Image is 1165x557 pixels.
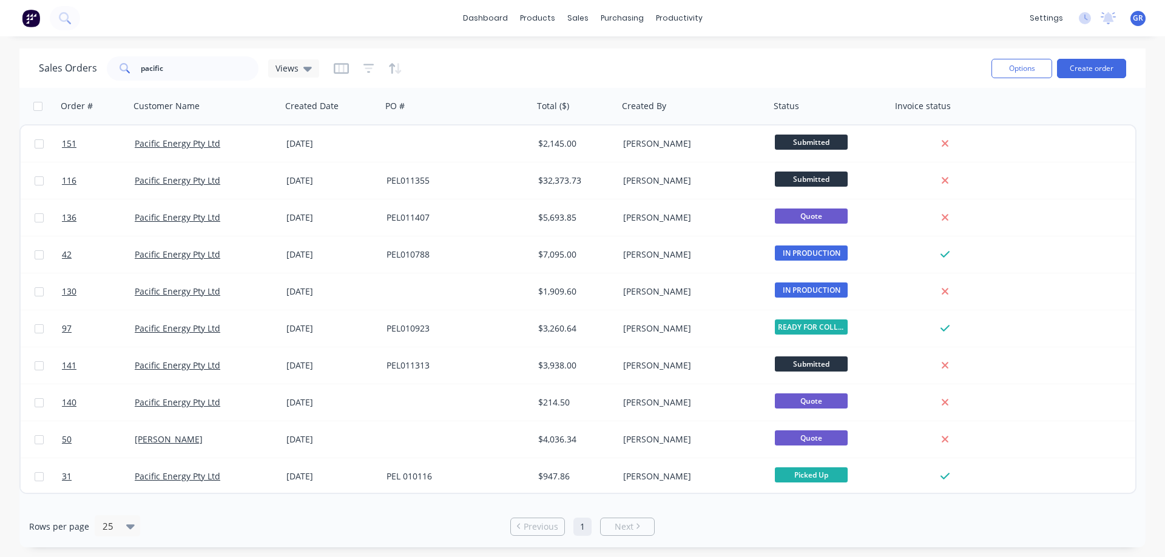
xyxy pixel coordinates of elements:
[275,62,299,75] span: Views
[775,172,848,187] span: Submitted
[135,175,220,186] a: Pacific Energy Pty Ltd
[775,245,848,261] span: IN PRODUCTION
[286,359,377,372] div: [DATE]
[286,433,377,445] div: [DATE]
[62,162,135,199] a: 116
[29,521,89,533] span: Rows per page
[1057,59,1126,78] button: Create order
[623,470,758,482] div: [PERSON_NAME]
[623,212,758,224] div: [PERSON_NAME]
[286,212,377,224] div: [DATE]
[286,396,377,409] div: [DATE]
[775,282,848,298] span: IN PRODUCTION
[62,236,135,273] a: 42
[387,175,521,187] div: PEL011355
[1133,13,1143,24] span: GR
[595,9,650,27] div: purchasing
[22,9,40,27] img: Factory
[511,521,564,533] a: Previous page
[457,9,514,27] a: dashboard
[62,458,135,495] a: 31
[623,359,758,372] div: [PERSON_NAME]
[62,359,76,372] span: 141
[62,248,72,261] span: 42
[286,470,377,482] div: [DATE]
[775,467,848,482] span: Picked Up
[133,100,200,112] div: Customer Name
[650,9,709,27] div: productivity
[135,138,220,149] a: Pacific Energy Pty Ltd
[286,248,377,261] div: [DATE]
[135,470,220,482] a: Pacific Energy Pty Ltd
[538,212,610,224] div: $5,693.85
[623,396,758,409] div: [PERSON_NAME]
[387,212,521,224] div: PEL011407
[615,521,633,533] span: Next
[385,100,405,112] div: PO #
[62,470,72,482] span: 31
[538,470,610,482] div: $947.86
[285,100,339,112] div: Created Date
[538,396,610,409] div: $214.50
[135,285,220,297] a: Pacific Energy Pty Ltd
[623,175,758,187] div: [PERSON_NAME]
[135,396,220,408] a: Pacific Energy Pty Ltd
[62,212,76,224] span: 136
[62,384,135,421] a: 140
[387,322,521,335] div: PEL010923
[537,100,569,112] div: Total ($)
[286,175,377,187] div: [DATE]
[538,322,610,335] div: $3,260.64
[286,322,377,335] div: [DATE]
[62,285,76,298] span: 130
[286,285,377,298] div: [DATE]
[62,433,72,445] span: 50
[62,347,135,384] a: 141
[538,175,610,187] div: $32,373.73
[775,393,848,409] span: Quote
[1024,9,1069,27] div: settings
[387,359,521,372] div: PEL011313
[573,518,592,536] a: Page 1 is your current page
[775,356,848,372] span: Submitted
[62,310,135,347] a: 97
[62,322,72,335] span: 97
[135,212,220,223] a: Pacific Energy Pty Ltd
[514,9,561,27] div: products
[623,138,758,150] div: [PERSON_NAME]
[538,359,610,372] div: $3,938.00
[538,248,610,261] div: $7,095.00
[895,100,951,112] div: Invoice status
[623,285,758,298] div: [PERSON_NAME]
[991,59,1052,78] button: Options
[561,9,595,27] div: sales
[286,138,377,150] div: [DATE]
[387,248,521,261] div: PEL010788
[135,248,220,260] a: Pacific Energy Pty Ltd
[62,125,135,162] a: 151
[62,199,135,236] a: 136
[387,470,521,482] div: PEL 010116
[62,273,135,310] a: 130
[62,138,76,150] span: 151
[601,521,654,533] a: Next page
[775,208,848,224] span: Quote
[538,138,610,150] div: $2,145.00
[623,433,758,445] div: [PERSON_NAME]
[505,518,660,536] ul: Pagination
[622,100,666,112] div: Created By
[775,135,848,150] span: Submitted
[62,175,76,187] span: 116
[39,62,97,74] h1: Sales Orders
[61,100,93,112] div: Order #
[623,248,758,261] div: [PERSON_NAME]
[135,359,220,371] a: Pacific Energy Pty Ltd
[135,433,203,445] a: [PERSON_NAME]
[141,56,259,81] input: Search...
[62,421,135,458] a: 50
[135,322,220,334] a: Pacific Energy Pty Ltd
[623,322,758,335] div: [PERSON_NAME]
[538,433,610,445] div: $4,036.34
[774,100,799,112] div: Status
[524,521,558,533] span: Previous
